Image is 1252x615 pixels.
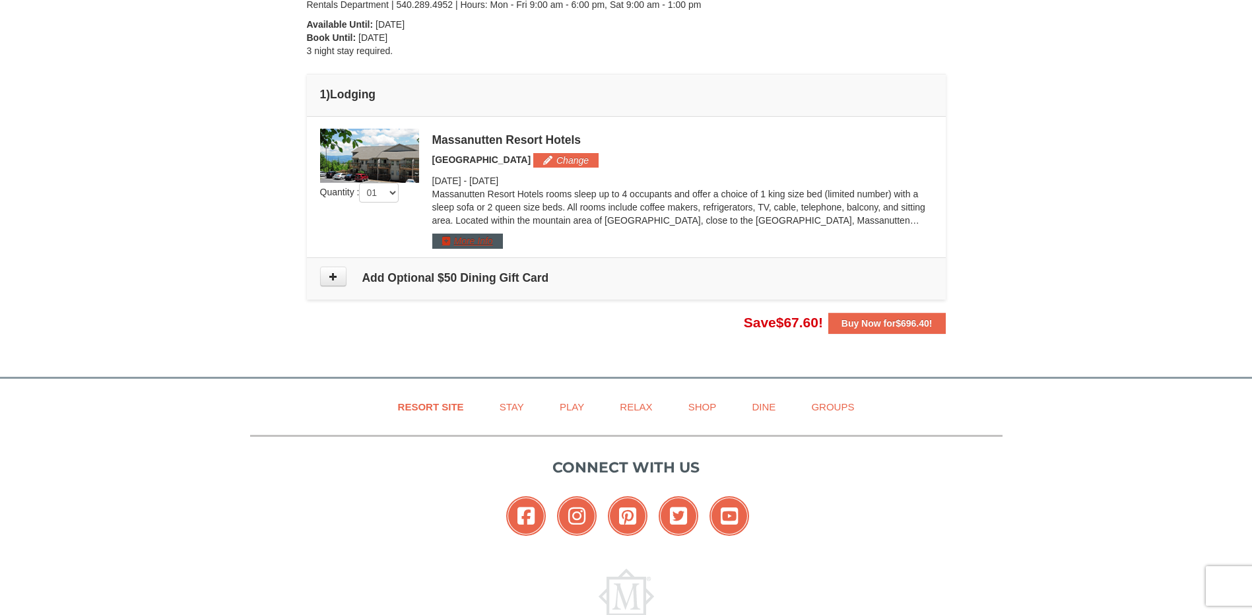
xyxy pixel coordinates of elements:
p: Connect with us [250,457,1003,478]
span: Quantity : [320,187,399,197]
button: Change [533,153,599,168]
a: Stay [483,392,541,422]
div: Massanutten Resort Hotels [432,133,933,146]
span: - [463,176,467,186]
span: [DATE] [432,176,461,186]
a: Resort Site [381,392,480,422]
span: 3 night stay required. [307,46,393,56]
span: [GEOGRAPHIC_DATA] [432,154,531,165]
h4: 1 Lodging [320,88,933,101]
strong: Available Until: [307,19,374,30]
a: Relax [603,392,669,422]
strong: Buy Now for ! [841,318,933,329]
a: Dine [735,392,792,422]
span: [DATE] [358,32,387,43]
span: $696.40 [896,318,929,329]
h4: Add Optional $50 Dining Gift Card [320,271,933,284]
span: [DATE] [376,19,405,30]
a: Groups [795,392,871,422]
button: More Info [432,234,503,248]
span: $67.60 [776,315,818,330]
a: Shop [672,392,733,422]
strong: Book Until: [307,32,356,43]
p: Massanutten Resort Hotels rooms sleep up to 4 occupants and offer a choice of 1 king size bed (li... [432,187,933,227]
a: Play [543,392,601,422]
span: [DATE] [469,176,498,186]
button: Buy Now for$696.40! [828,313,946,334]
img: 19219026-1-e3b4ac8e.jpg [320,129,419,183]
span: Save ! [744,315,823,330]
span: ) [326,88,330,101]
